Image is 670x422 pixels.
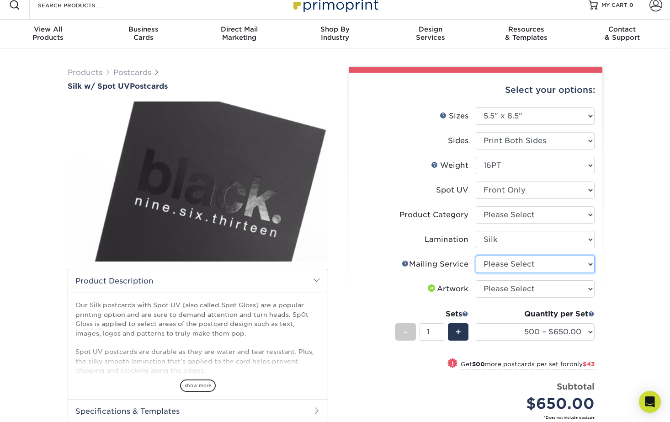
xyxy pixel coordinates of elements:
div: Product Category [399,209,468,220]
a: Resources& Templates [479,20,574,49]
span: ! [452,359,454,369]
small: *Does not include postage [364,415,595,420]
a: DesignServices [383,20,479,49]
iframe: Google Customer Reviews [2,394,78,419]
div: & Support [574,25,670,42]
img: Silk w/ Spot UV 01 [68,91,328,272]
span: Shop By [287,25,383,33]
h1: Postcards [68,82,328,91]
strong: Subtotal [557,381,595,391]
div: Marketing [191,25,287,42]
span: show more [180,379,216,392]
span: $43 [583,361,595,368]
span: Direct Mail [191,25,287,33]
div: Open Intercom Messenger [639,391,661,413]
strong: 500 [472,361,485,368]
h2: Product Description [68,269,328,293]
div: Sets [395,309,468,320]
small: Get more postcards per set for [461,361,595,370]
div: Cards [96,25,191,42]
div: Weight [431,160,468,171]
div: Quantity per Set [476,309,595,320]
span: Silk w/ Spot UV [68,82,130,91]
div: Services [383,25,479,42]
span: 0 [629,2,633,8]
a: Silk w/ Spot UVPostcards [68,82,328,91]
span: MY CART [601,1,627,9]
div: Lamination [425,234,468,245]
span: only [569,361,595,368]
a: Postcards [113,68,151,77]
div: Sizes [440,111,468,122]
div: & Templates [479,25,574,42]
div: Industry [287,25,383,42]
a: BusinessCards [96,20,191,49]
span: Resources [479,25,574,33]
span: + [455,325,461,339]
span: - [404,325,408,339]
span: Business [96,25,191,33]
div: Spot UV [436,185,468,196]
div: Artwork [426,283,468,294]
a: Direct MailMarketing [191,20,287,49]
div: $650.00 [483,393,595,415]
div: Mailing Service [402,259,468,270]
a: Shop ByIndustry [287,20,383,49]
a: Contact& Support [574,20,670,49]
a: Products [68,68,102,77]
span: Design [383,25,479,33]
div: Sides [448,135,468,146]
span: Contact [574,25,670,33]
div: Select your options: [356,73,595,107]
